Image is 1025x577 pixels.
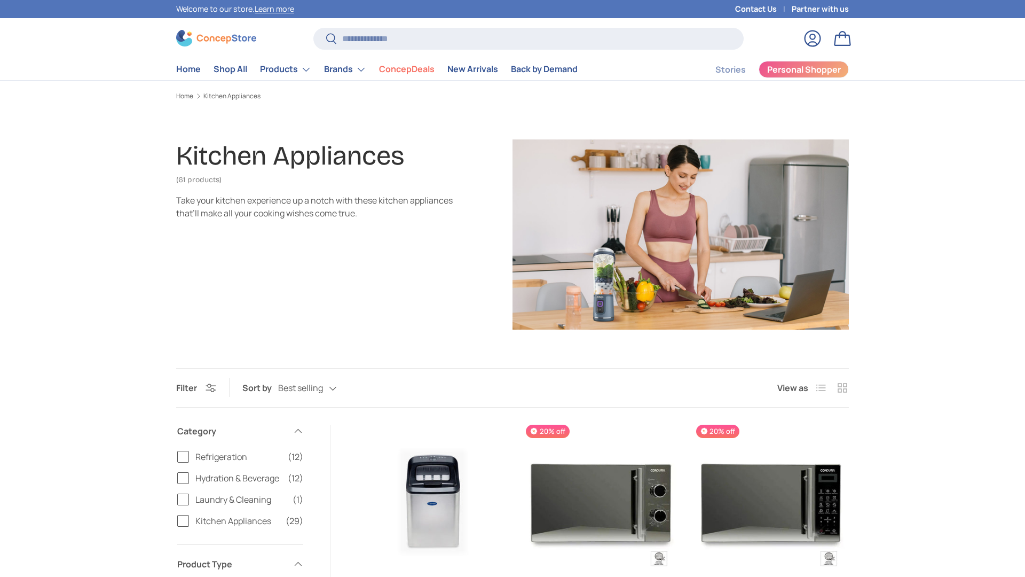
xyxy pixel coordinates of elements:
[318,59,373,80] summary: Brands
[511,59,578,80] a: Back by Demand
[195,514,279,527] span: Kitchen Appliances
[242,381,278,394] label: Sort by
[767,65,841,74] span: Personal Shopper
[214,59,247,80] a: Shop All
[195,472,281,485] span: Hydration & Beverage
[792,3,849,15] a: Partner with us
[690,59,849,80] nav: Secondary
[260,59,311,80] a: Products
[176,194,453,220] div: Take your kitchen experience up a notch with these kitchen appliances that’ll make all your cooki...
[176,382,216,394] button: Filter
[176,91,849,101] nav: Breadcrumbs
[288,450,303,463] span: (12)
[526,425,569,438] span: 20% off
[324,59,366,80] a: Brands
[176,59,578,80] nav: Primary
[176,3,294,15] p: Welcome to our store.
[447,59,498,80] a: New Arrivals
[176,175,222,184] span: (61 products)
[288,472,303,485] span: (12)
[278,383,323,393] span: Best selling
[176,382,197,394] span: Filter
[293,493,303,506] span: (1)
[177,425,286,438] span: Category
[177,558,286,571] span: Product Type
[777,381,808,394] span: View as
[512,139,849,330] img: Kitchen Appliances
[195,450,281,463] span: Refrigeration
[176,140,404,171] h1: Kitchen Appliances
[286,514,303,527] span: (29)
[176,93,193,99] a: Home
[759,61,849,78] a: Personal Shopper
[255,4,294,14] a: Learn more
[715,59,746,80] a: Stories
[278,379,358,397] button: Best selling
[696,425,739,438] span: 20% off
[379,59,435,80] a: ConcepDeals
[195,493,286,506] span: Laundry & Cleaning
[177,412,303,450] summary: Category
[176,30,256,46] img: ConcepStore
[203,93,261,99] a: Kitchen Appliances
[735,3,792,15] a: Contact Us
[254,59,318,80] summary: Products
[176,59,201,80] a: Home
